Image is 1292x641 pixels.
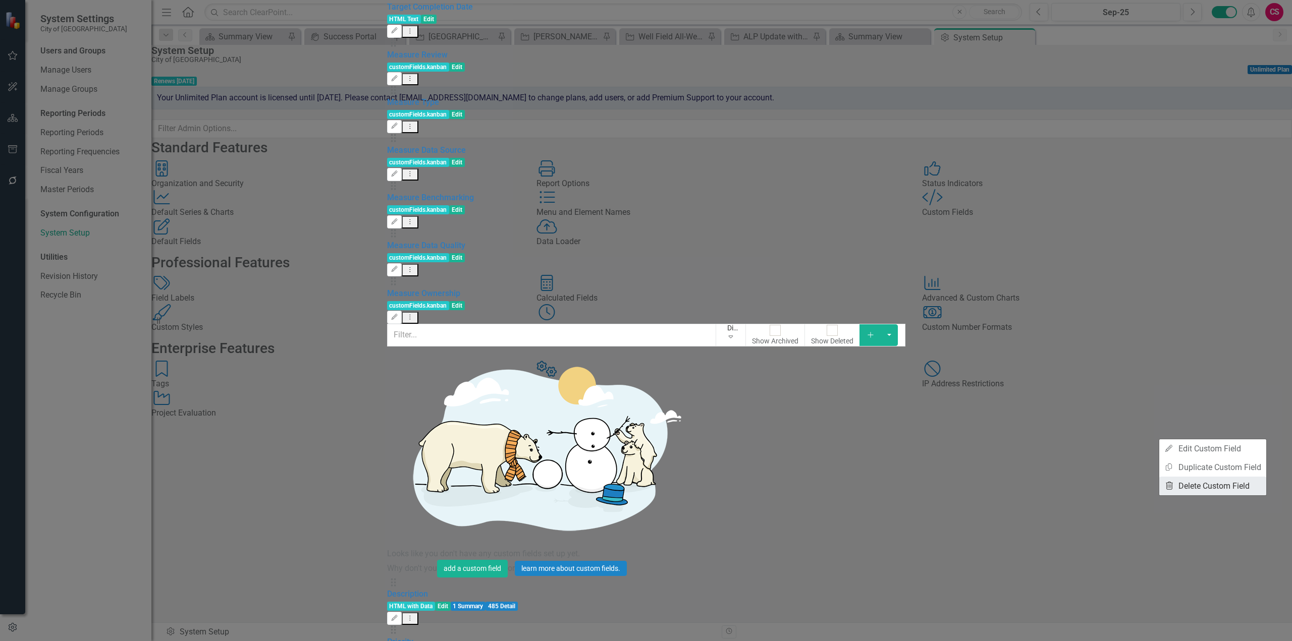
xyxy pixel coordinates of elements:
div: Looks like you don't have any custom fields set up yet. [387,548,905,560]
span: Why don't you [387,563,437,572]
span: Edit [449,253,465,262]
input: Filter... [387,324,716,346]
span: or [508,563,515,572]
a: Measure Review [387,50,448,60]
a: Edit Custom Field [1159,439,1266,458]
a: Measure Ownership [387,288,460,298]
img: Getting started [387,346,690,548]
a: Measure Data Quality [387,241,465,250]
a: Measure Benchmarking [387,193,474,202]
a: Duplicate Custom Field [1159,458,1266,477]
span: customFields.kanban [387,301,450,310]
button: add a custom field [437,560,508,577]
span: Edit [449,63,465,72]
a: learn more about custom fields. [515,561,627,576]
span: Edit [449,205,465,214]
span: customFields.kanban [387,110,450,119]
span: Edit [449,301,465,310]
a: Target Completion Date [387,2,473,12]
span: HTML Text [387,15,421,24]
span: customFields.kanban [387,205,450,214]
div: Display All [727,323,740,333]
span: Edit [449,158,465,167]
span: 1 Summary [451,602,486,611]
div: Show Deleted [811,336,853,346]
a: Description [387,589,428,599]
span: 485 Detail [486,602,518,611]
span: Edit [421,15,437,24]
span: customFields.kanban [387,63,450,72]
span: Edit [435,602,451,611]
span: Edit [449,110,465,119]
span: customFields.kanban [387,158,450,167]
a: Measure Type [387,97,439,107]
span: HTML with Data [387,602,436,611]
div: Show Archived [752,336,798,346]
span: customFields.kanban [387,253,450,262]
a: Delete Custom Field [1159,477,1266,495]
a: Measure Data Source [387,145,466,155]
